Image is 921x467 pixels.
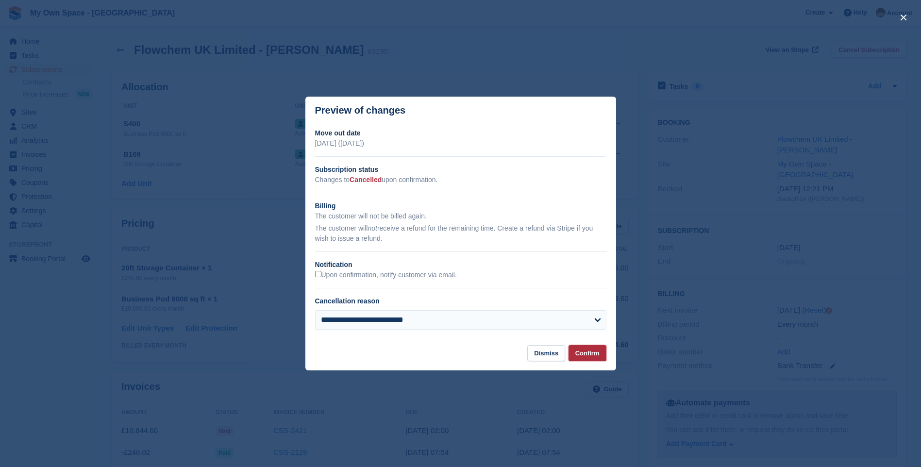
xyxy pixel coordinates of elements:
label: Cancellation reason [315,297,380,305]
span: Cancelled [350,176,382,183]
p: Preview of changes [315,105,406,116]
button: Confirm [569,345,606,361]
h2: Notification [315,260,606,270]
em: not [368,224,377,232]
h2: Move out date [315,128,606,138]
label: Upon confirmation, notify customer via email. [315,271,457,280]
button: Dismiss [527,345,565,361]
h2: Billing [315,201,606,211]
input: Upon confirmation, notify customer via email. [315,271,321,277]
button: close [896,10,911,25]
p: The customer will not be billed again. [315,211,606,221]
h2: Subscription status [315,165,606,175]
p: Changes to upon confirmation. [315,175,606,185]
p: [DATE] ([DATE]) [315,138,606,149]
p: The customer will receive a refund for the remaining time. Create a refund via Stripe if you wish... [315,223,606,244]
